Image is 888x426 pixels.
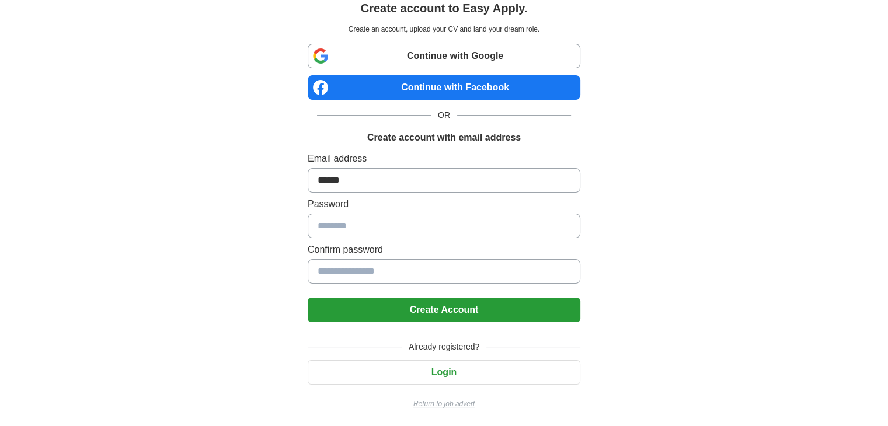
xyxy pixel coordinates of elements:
[402,341,486,353] span: Already registered?
[308,367,580,377] a: Login
[308,360,580,385] button: Login
[310,24,578,34] p: Create an account, upload your CV and land your dream role.
[308,298,580,322] button: Create Account
[308,399,580,409] a: Return to job advert
[367,131,521,145] h1: Create account with email address
[308,75,580,100] a: Continue with Facebook
[308,152,580,166] label: Email address
[308,197,580,211] label: Password
[431,109,457,121] span: OR
[308,243,580,257] label: Confirm password
[308,44,580,68] a: Continue with Google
